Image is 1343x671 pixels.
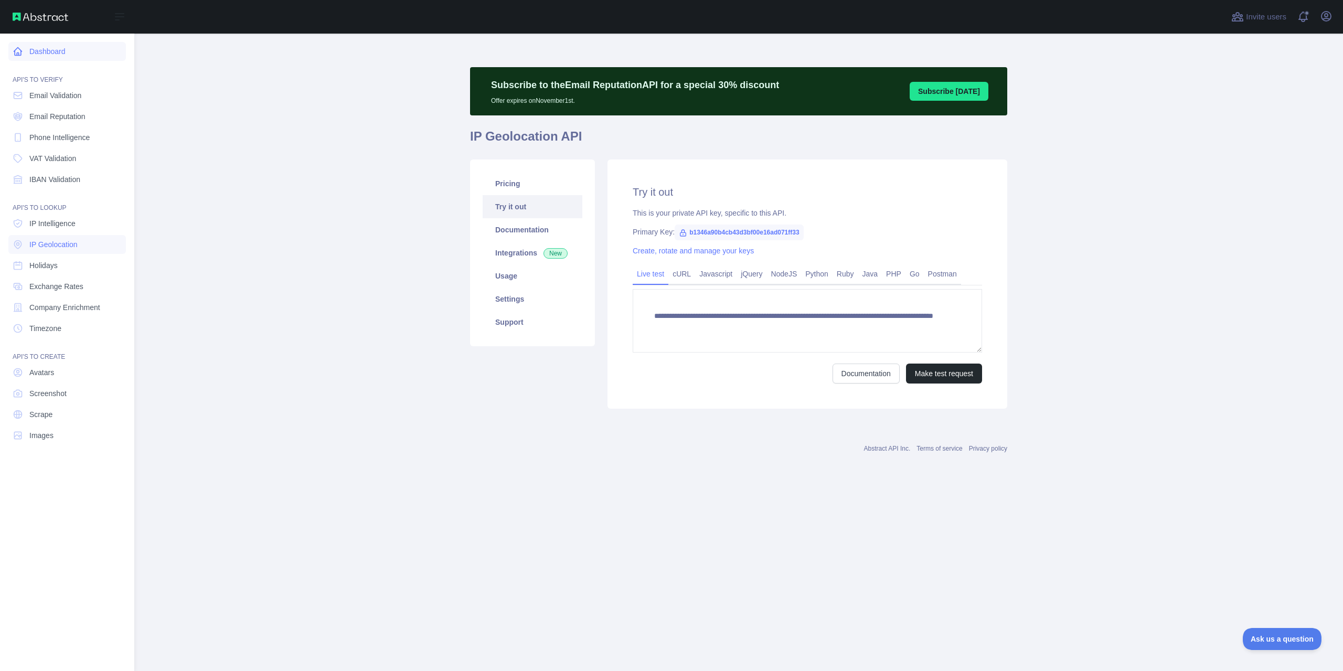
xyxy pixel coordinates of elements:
[483,287,582,311] a: Settings
[29,260,58,271] span: Holidays
[766,265,801,282] a: NodeJS
[483,195,582,218] a: Try it out
[8,235,126,254] a: IP Geolocation
[29,218,76,229] span: IP Intelligence
[29,281,83,292] span: Exchange Rates
[8,170,126,189] a: IBAN Validation
[13,13,68,21] img: Abstract API
[29,111,86,122] span: Email Reputation
[8,128,126,147] a: Phone Intelligence
[29,90,81,101] span: Email Validation
[8,191,126,212] div: API'S TO LOOKUP
[29,323,61,334] span: Timezone
[801,265,833,282] a: Python
[633,247,754,255] a: Create, rotate and manage your keys
[905,265,924,282] a: Go
[695,265,737,282] a: Javascript
[906,364,982,384] button: Make test request
[29,239,78,250] span: IP Geolocation
[1229,8,1288,25] button: Invite users
[668,265,695,282] a: cURL
[916,445,962,452] a: Terms of service
[8,256,126,275] a: Holidays
[8,277,126,296] a: Exchange Rates
[864,445,911,452] a: Abstract API Inc.
[483,311,582,334] a: Support
[29,409,52,420] span: Scrape
[8,63,126,84] div: API'S TO VERIFY
[8,340,126,361] div: API'S TO CREATE
[633,227,982,237] div: Primary Key:
[8,149,126,168] a: VAT Validation
[8,298,126,317] a: Company Enrichment
[29,430,54,441] span: Images
[8,384,126,403] a: Screenshot
[8,426,126,445] a: Images
[483,264,582,287] a: Usage
[633,265,668,282] a: Live test
[8,107,126,126] a: Email Reputation
[29,388,67,399] span: Screenshot
[1243,628,1322,650] iframe: Toggle Customer Support
[675,225,803,240] span: b1346a90b4cb43d3bf00e16ad071ff33
[491,92,779,105] p: Offer expires on November 1st.
[633,185,982,199] h2: Try it out
[483,241,582,264] a: Integrations New
[483,172,582,195] a: Pricing
[1246,11,1286,23] span: Invite users
[858,265,882,282] a: Java
[910,82,988,101] button: Subscribe [DATE]
[543,248,568,259] span: New
[8,405,126,424] a: Scrape
[470,128,1007,153] h1: IP Geolocation API
[882,265,905,282] a: PHP
[29,367,54,378] span: Avatars
[737,265,766,282] a: jQuery
[8,319,126,338] a: Timezone
[29,302,100,313] span: Company Enrichment
[29,132,90,143] span: Phone Intelligence
[633,208,982,218] div: This is your private API key, specific to this API.
[29,174,80,185] span: IBAN Validation
[8,86,126,105] a: Email Validation
[969,445,1007,452] a: Privacy policy
[483,218,582,241] a: Documentation
[8,214,126,233] a: IP Intelligence
[833,265,858,282] a: Ruby
[491,78,779,92] p: Subscribe to the Email Reputation API for a special 30 % discount
[833,364,900,384] a: Documentation
[924,265,961,282] a: Postman
[29,153,76,164] span: VAT Validation
[8,42,126,61] a: Dashboard
[8,363,126,382] a: Avatars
